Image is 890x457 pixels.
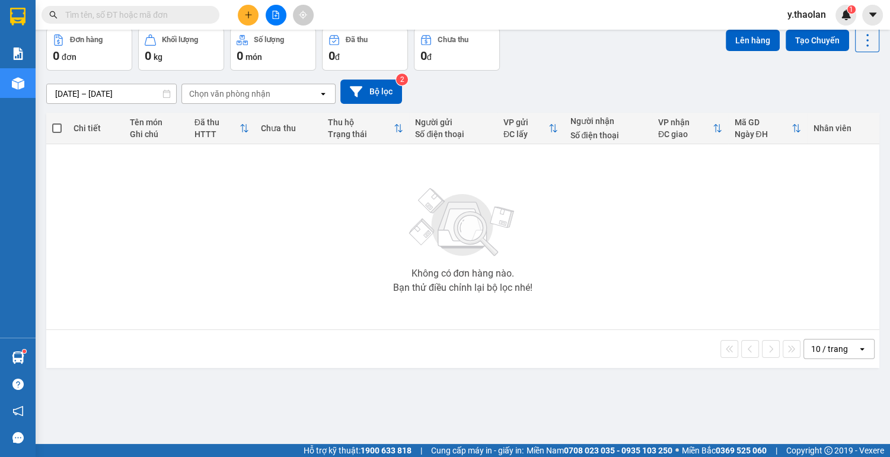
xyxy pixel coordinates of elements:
span: search [49,11,58,19]
div: Không có đơn hàng nào. [411,269,514,278]
div: Tên món [130,118,182,127]
div: Đơn hàng [70,36,103,44]
div: Trạng thái [328,129,394,139]
th: Toggle SortBy [497,113,564,144]
sup: 2 [396,74,408,85]
div: Đã thu [194,118,240,127]
th: Toggle SortBy [728,113,807,144]
div: Số điện thoại [415,129,491,139]
div: Chưa thu [438,36,468,44]
span: món [245,52,262,62]
button: Đã thu0đ [322,28,408,71]
span: đơn [62,52,76,62]
svg: open [857,344,867,354]
th: Toggle SortBy [322,113,409,144]
span: 0 [420,49,427,63]
img: svg+xml;base64,PHN2ZyBjbGFzcz0ibGlzdC1wbHVnX19zdmciIHhtbG5zPSJodHRwOi8vd3d3LnczLm9yZy8yMDAwL3N2Zy... [403,181,522,264]
span: message [12,432,24,443]
img: logo-vxr [10,8,25,26]
span: | [776,444,777,457]
span: aim [299,11,307,19]
div: Người gửi [415,118,491,127]
span: Miền Nam [527,444,672,457]
span: 0 [328,49,335,63]
div: Khối lượng [162,36,198,44]
span: caret-down [867,9,878,20]
div: 10 / trang [811,343,848,355]
span: Miền Bắc [682,444,767,457]
button: Chưa thu0đ [414,28,500,71]
button: Bộ lọc [340,80,402,104]
div: Chi tiết [74,123,118,133]
div: Người nhận [570,116,646,126]
th: Toggle SortBy [652,113,729,144]
span: file-add [272,11,280,19]
span: y.thaolan [778,7,835,22]
button: caret-down [862,5,883,26]
div: ĐC lấy [503,129,549,139]
div: VP gửi [503,118,549,127]
span: 1 [849,5,853,14]
span: | [420,444,422,457]
img: solution-icon [12,47,24,60]
span: 0 [237,49,243,63]
button: aim [293,5,314,26]
span: kg [154,52,162,62]
button: Lên hàng [726,30,780,51]
span: plus [244,11,253,19]
th: Toggle SortBy [189,113,256,144]
button: Tạo Chuyến [786,30,849,51]
img: warehouse-icon [12,77,24,90]
span: notification [12,405,24,417]
div: Số điện thoại [570,131,646,140]
div: Số lượng [254,36,284,44]
div: ĐC giao [658,129,713,139]
img: icon-new-feature [841,9,851,20]
div: Ngày ĐH [734,129,792,139]
sup: 1 [847,5,856,14]
strong: 1900 633 818 [361,446,411,455]
div: Chọn văn phòng nhận [189,88,270,100]
span: ⚪️ [675,448,679,453]
span: question-circle [12,379,24,390]
div: Bạn thử điều chỉnh lại bộ lọc nhé! [393,283,532,293]
div: Mã GD [734,118,792,127]
button: Đơn hàng0đơn [46,28,132,71]
div: VP nhận [658,118,713,127]
strong: 0369 525 060 [716,446,767,455]
span: 0 [145,49,151,63]
button: Khối lượng0kg [138,28,224,71]
input: Tìm tên, số ĐT hoặc mã đơn [65,8,205,21]
span: Hỗ trợ kỹ thuật: [304,444,411,457]
div: Nhân viên [813,123,873,133]
span: đ [427,52,432,62]
span: 0 [53,49,59,63]
img: warehouse-icon [12,351,24,364]
strong: 0708 023 035 - 0935 103 250 [564,446,672,455]
button: Số lượng0món [230,28,316,71]
span: đ [335,52,340,62]
span: Cung cấp máy in - giấy in: [431,444,524,457]
button: file-add [266,5,286,26]
div: HTTT [194,129,240,139]
button: plus [238,5,259,26]
div: Ghi chú [130,129,182,139]
span: copyright [824,446,832,455]
div: Đã thu [346,36,368,44]
sup: 1 [23,350,26,353]
div: Thu hộ [328,118,394,127]
svg: open [318,89,328,99]
div: Chưa thu [261,123,316,133]
input: Select a date range. [47,84,176,103]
